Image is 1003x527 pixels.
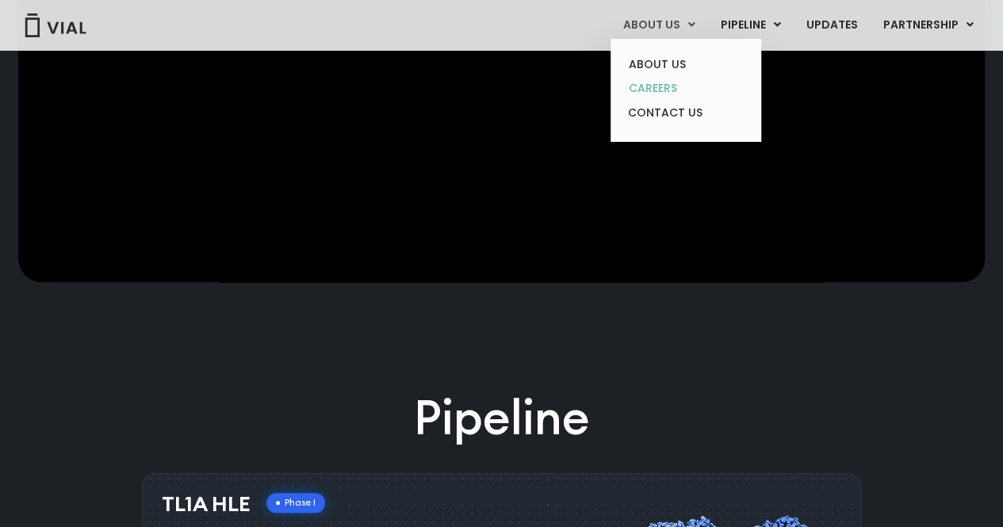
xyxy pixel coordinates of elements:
[871,12,986,39] a: PARTNERSHIPMenu Toggle
[616,101,755,126] a: CONTACT US
[794,12,870,39] a: UPDATES
[24,13,87,37] img: Vial Logo
[708,12,793,39] a: PIPELINEMenu Toggle
[616,76,755,101] a: CAREERS
[611,12,707,39] a: ABOUT USMenu Toggle
[162,493,251,516] h3: TL1A HLE
[414,385,590,450] h2: Pipeline
[616,52,755,77] a: ABOUT US
[266,493,325,513] div: Phase I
